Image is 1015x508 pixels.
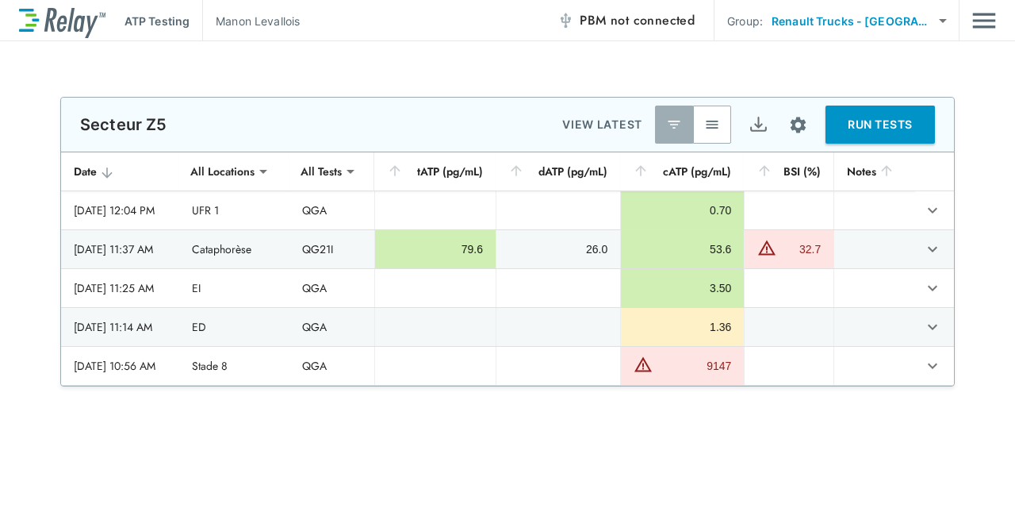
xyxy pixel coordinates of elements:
[580,10,695,32] span: PBM
[179,230,289,268] td: Cataphorèse
[289,269,374,307] td: QGA
[919,314,946,341] button: expand row
[919,197,946,224] button: expand row
[756,162,821,181] div: BSI (%)
[19,4,105,38] img: LuminUltra Relay
[634,319,731,335] div: 1.36
[972,6,996,36] img: Drawer Icon
[825,106,935,144] button: RUN TESTS
[124,13,190,29] p: ATP Testing
[179,347,289,385] td: Stade 8
[509,241,607,257] div: 26.0
[919,236,946,263] button: expand row
[74,358,167,374] div: [DATE] 10:56 AM
[179,269,289,307] td: EI
[611,11,695,29] span: not connected
[61,152,179,191] th: Date
[387,162,483,181] div: tATP (pg/mL)
[289,308,374,346] td: QGA
[749,115,768,135] img: Export Icon
[634,355,653,374] img: Warning
[179,156,266,187] div: All Locations
[757,238,776,257] img: Warning
[972,6,996,36] button: Main menu
[551,5,701,37] button: PBM not connected
[666,117,682,133] img: Latest
[739,106,777,144] button: Export
[508,162,607,181] div: dATP (pg/mL)
[289,347,374,385] td: QGA
[289,191,374,229] td: QGA
[634,202,731,218] div: 0.70
[853,460,999,496] iframe: Resource center
[80,115,167,134] p: Secteur Z5
[179,308,289,346] td: ED
[289,156,353,187] div: All Tests
[847,162,902,181] div: Notes
[74,202,167,218] div: [DATE] 12:04 PM
[704,117,720,133] img: View All
[216,13,300,29] p: Manon Levallois
[557,13,573,29] img: Offline Icon
[562,115,642,134] p: VIEW LATEST
[634,280,731,296] div: 3.50
[657,358,731,374] div: 9147
[74,241,167,257] div: [DATE] 11:37 AM
[919,352,946,379] button: expand row
[780,241,821,257] div: 32.7
[61,152,954,386] table: sticky table
[788,115,808,135] img: Settings Icon
[919,275,946,302] button: expand row
[74,280,167,296] div: [DATE] 11:25 AM
[634,241,731,257] div: 53.6
[289,230,374,268] td: QG21I
[74,319,167,335] div: [DATE] 11:14 AM
[179,191,289,229] td: UFR 1
[727,13,763,29] p: Group:
[388,241,483,257] div: 79.6
[777,104,819,146] button: Site setup
[633,162,731,181] div: cATP (pg/mL)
